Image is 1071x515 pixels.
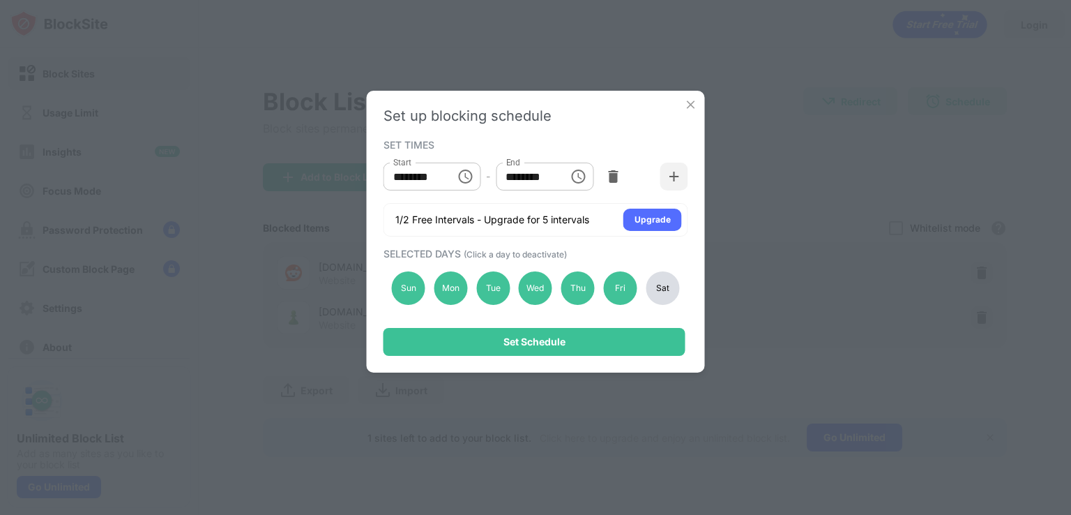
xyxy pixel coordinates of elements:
[383,107,688,124] div: Set up blocking schedule
[395,213,589,227] div: 1/2 Free Intervals - Upgrade for 5 intervals
[503,336,565,348] div: Set Schedule
[486,169,490,184] div: -
[506,156,520,168] label: End
[383,248,685,260] div: SELECTED DAYS
[684,98,698,112] img: x-button.svg
[561,271,595,305] div: Thu
[451,163,479,191] button: Choose time, selected time is 9:00 AM
[464,249,567,260] span: (Click a day to deactivate)
[393,156,411,168] label: Start
[434,271,467,305] div: Mon
[383,139,685,150] div: SET TIMES
[635,213,671,227] div: Upgrade
[392,271,425,305] div: Sun
[604,271,637,305] div: Fri
[564,163,592,191] button: Choose time, selected time is 11:00 PM
[646,271,679,305] div: Sat
[476,271,510,305] div: Tue
[519,271,552,305] div: Wed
